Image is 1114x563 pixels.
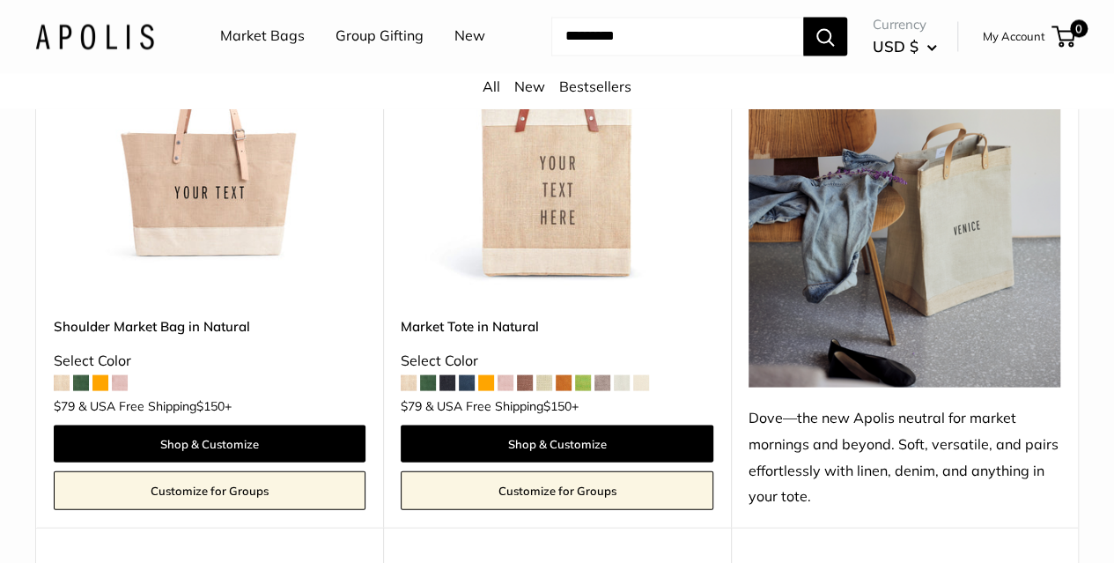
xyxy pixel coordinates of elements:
div: Dove—the new Apolis neutral for market mornings and beyond. Soft, versatile, and pairs effortless... [749,404,1060,510]
a: Group Gifting [336,24,424,50]
a: Shoulder Market Bag in Natural [54,315,365,336]
span: Currency [873,13,937,38]
a: 0 [1053,26,1075,48]
a: Market Tote in Natural [401,315,712,336]
span: & USA Free Shipping + [78,399,232,411]
input: Search... [551,18,803,56]
a: All [483,78,500,95]
span: & USA Free Shipping + [425,399,579,411]
a: New [514,78,545,95]
span: $79 [54,397,75,413]
a: Bestsellers [559,78,631,95]
a: New [454,24,485,50]
a: Customize for Groups [54,470,365,509]
span: $150 [543,397,572,413]
a: Customize for Groups [401,470,712,509]
button: Search [803,18,847,56]
span: USD $ [873,37,918,56]
span: $150 [196,397,225,413]
button: USD $ [873,33,937,61]
div: Select Color [401,347,712,374]
a: Market Bags [220,24,305,50]
span: $79 [401,397,422,413]
span: 0 [1070,20,1088,38]
a: My Account [983,26,1045,48]
img: Apolis [35,24,154,49]
a: Shop & Customize [401,425,712,462]
div: Select Color [54,347,365,374]
a: Shop & Customize [54,425,365,462]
